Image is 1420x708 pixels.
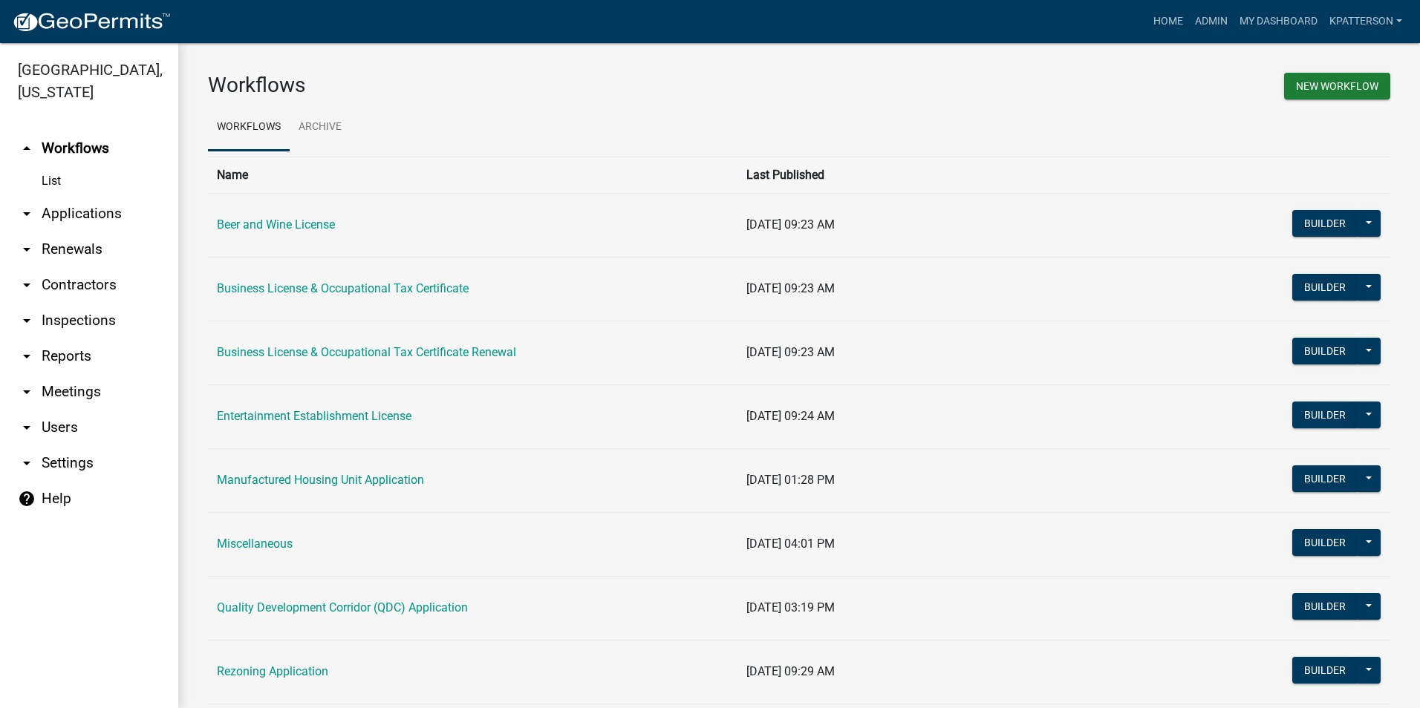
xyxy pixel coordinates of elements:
i: arrow_drop_down [18,347,36,365]
button: Builder [1292,401,1358,428]
a: Archive [290,104,351,151]
i: arrow_drop_down [18,240,36,258]
button: Builder [1292,657,1358,684]
button: Builder [1292,529,1358,556]
a: Rezoning Application [217,664,328,678]
a: KPATTERSON [1323,7,1408,36]
span: [DATE] 09:23 AM [746,217,835,232]
a: Quality Development Corridor (QDC) Application [217,600,468,614]
i: arrow_drop_up [18,140,36,157]
span: [DATE] 09:23 AM [746,345,835,359]
span: [DATE] 09:24 AM [746,409,835,423]
span: [DATE] 01:28 PM [746,473,835,487]
a: Business License & Occupational Tax Certificate [217,281,469,295]
a: Admin [1189,7,1234,36]
button: Builder [1292,338,1358,364]
a: Manufactured Housing Unit Application [217,473,424,487]
button: New Workflow [1284,73,1390,99]
i: help [18,490,36,508]
a: Business License & Occupational Tax Certificate Renewal [217,345,516,359]
span: [DATE] 03:19 PM [746,600,835,614]
i: arrow_drop_down [18,276,36,294]
h3: Workflows [208,73,788,98]
span: [DATE] 09:23 AM [746,281,835,295]
th: Name [208,157,737,193]
a: Workflows [208,104,290,151]
button: Builder [1292,593,1358,620]
a: Miscellaneous [217,537,293,551]
th: Last Published [737,157,1211,193]
a: Entertainment Establishment License [217,409,411,423]
i: arrow_drop_down [18,312,36,330]
button: Builder [1292,465,1358,492]
a: My Dashboard [1234,7,1323,36]
button: Builder [1292,210,1358,237]
i: arrow_drop_down [18,205,36,223]
i: arrow_drop_down [18,383,36,401]
span: [DATE] 04:01 PM [746,537,835,551]
span: [DATE] 09:29 AM [746,664,835,678]
i: arrow_drop_down [18,419,36,436]
a: Beer and Wine License [217,217,335,232]
i: arrow_drop_down [18,454,36,472]
button: Builder [1292,274,1358,301]
a: Home [1147,7,1189,36]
